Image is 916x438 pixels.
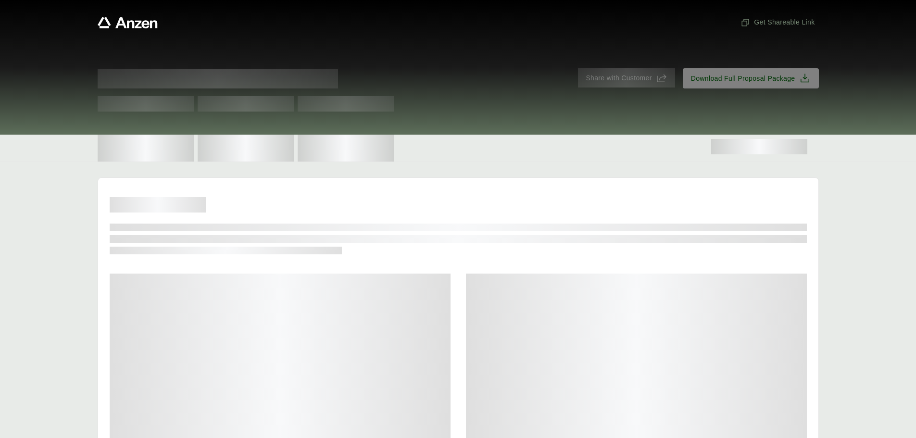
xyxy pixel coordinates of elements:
span: Test [198,96,294,112]
span: Get Shareable Link [740,17,815,27]
span: Proposal for [98,69,338,88]
span: Test [98,96,194,112]
button: Get Shareable Link [737,13,818,31]
a: Anzen website [98,17,158,28]
span: Share with Customer [586,73,652,83]
span: Test [298,96,394,112]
